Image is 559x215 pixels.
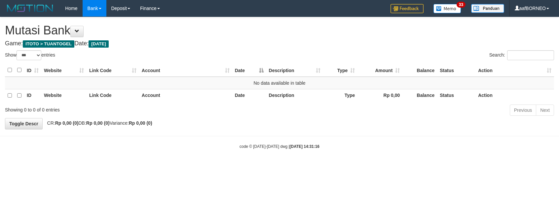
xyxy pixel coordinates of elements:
[24,64,41,77] th: ID: activate to sort column ascending
[266,64,323,77] th: Description: activate to sort column ascending
[475,89,554,102] th: Action
[5,24,554,37] h1: Mutasi Bank
[323,64,357,77] th: Type: activate to sort column ascending
[5,40,554,47] h4: Game: Date:
[471,4,504,13] img: panduan.png
[139,89,232,102] th: Account
[323,89,357,102] th: Type
[87,64,139,77] th: Link Code: activate to sort column ascending
[433,4,461,13] img: Button%20Memo.svg
[437,64,475,77] th: Status
[266,89,323,102] th: Description
[489,50,554,60] label: Search:
[475,64,554,77] th: Action: activate to sort column ascending
[391,4,424,13] img: Feedback.jpg
[507,50,554,60] input: Search:
[5,104,228,113] div: Showing 0 to 0 of 0 entries
[129,120,152,126] strong: Rp 0,00 (0)
[17,50,41,60] select: Showentries
[402,89,437,102] th: Balance
[139,64,232,77] th: Account: activate to sort column ascending
[232,64,266,77] th: Date: activate to sort column descending
[232,89,266,102] th: Date
[24,89,41,102] th: ID
[402,64,437,77] th: Balance
[23,40,74,48] span: ITOTO > TUANTOGEL
[510,105,536,116] a: Previous
[86,120,110,126] strong: Rp 0,00 (0)
[5,77,554,89] td: No data available in table
[5,50,55,60] label: Show entries
[55,120,79,126] strong: Rp 0,00 (0)
[240,144,319,149] small: code © [DATE]-[DATE] dwg |
[357,89,402,102] th: Rp 0,00
[87,89,139,102] th: Link Code
[41,89,87,102] th: Website
[290,144,319,149] strong: [DATE] 14:31:16
[357,64,402,77] th: Amount: activate to sort column ascending
[44,120,152,126] span: CR: DB: Variance:
[5,3,55,13] img: MOTION_logo.png
[89,40,109,48] span: [DATE]
[41,64,87,77] th: Website: activate to sort column ascending
[5,118,43,129] a: Toggle Descr
[437,89,475,102] th: Status
[457,2,466,8] span: 33
[536,105,554,116] a: Next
